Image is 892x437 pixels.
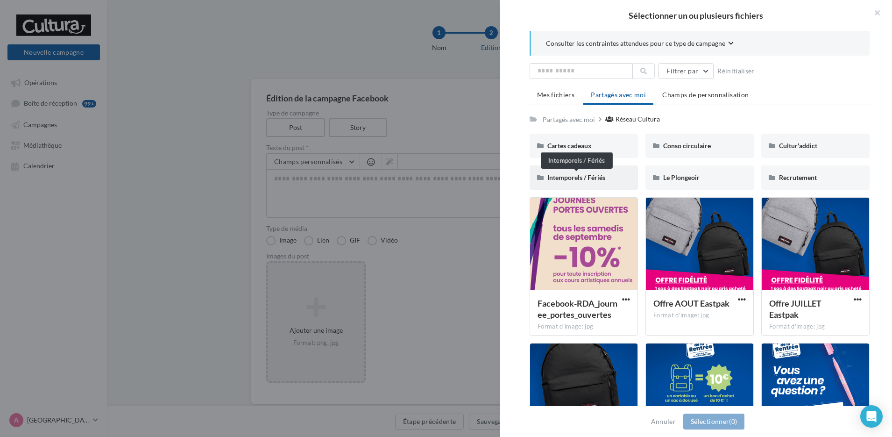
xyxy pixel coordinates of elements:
span: Cartes cadeaux [547,142,592,150]
div: Open Intercom Messenger [860,405,883,428]
span: Le Plongeoir [663,173,700,181]
span: Conso circulaire [663,142,711,150]
span: Recrutement [779,173,817,181]
div: Partagés avec moi [543,115,595,124]
div: Intemporels / Fériés [541,152,613,169]
span: Consulter les contraintes attendues pour ce type de campagne [546,39,725,48]
div: Format d'image: jpg [653,311,746,320]
span: Intemporels / Fériés [547,173,605,181]
button: Consulter les contraintes attendues pour ce type de campagne [546,38,734,50]
span: Champs de personnalisation [662,91,749,99]
button: Réinitialiser [714,65,758,77]
div: Réseau Cultura [616,115,660,124]
h2: Sélectionner un ou plusieurs fichiers [515,11,877,20]
div: Format d'image: jpg [769,322,862,331]
span: Offre JUILLET Eastpak [769,298,821,320]
span: Cultur'addict [779,142,817,150]
span: Offre AOUT Eastpak [653,298,729,308]
button: Filtrer par [658,63,714,79]
button: Sélectionner(0) [683,414,744,430]
span: (0) [729,417,737,425]
span: Partagés avec moi [591,91,646,99]
button: Annuler [647,416,680,427]
div: Format d'image: jpg [538,322,630,331]
span: Mes fichiers [537,91,574,99]
span: Facebook-RDA_journee_portes_ouvertes [538,298,617,320]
